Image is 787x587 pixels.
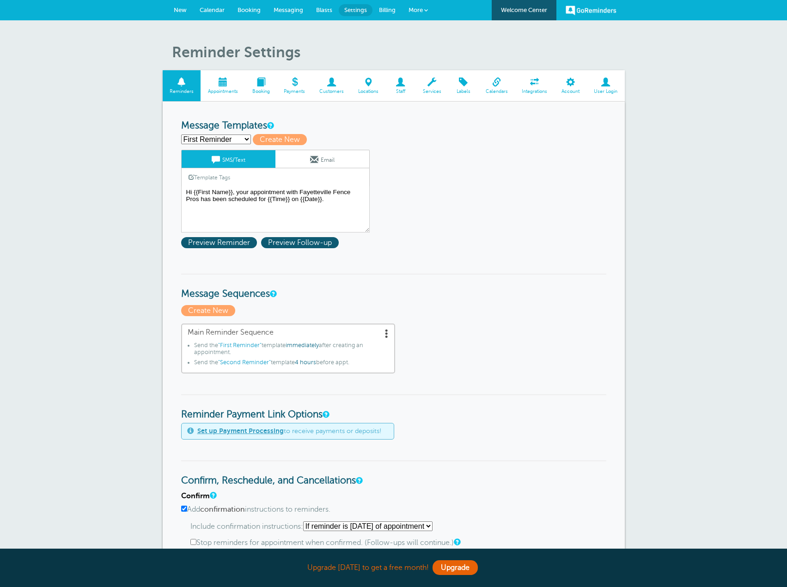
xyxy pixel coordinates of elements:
a: SMS/Text [182,150,275,168]
a: Main Reminder Sequence Send the"First Reminder"templateimmediatelyafter creating an appointment.S... [181,324,395,373]
label: Add instructions to reminders. [181,505,606,514]
input: Stop reminders for appointment when confirmed. (Follow-ups will continue.) [190,539,196,545]
a: Integrations [515,70,555,101]
span: Payments [281,89,308,94]
a: These settings apply to all templates. Automatically add a payment link to your reminders if an a... [323,411,328,417]
a: Customers [312,70,351,101]
a: A note will be added to SMS reminders that replying "C" will confirm the appointment. For email r... [210,492,215,498]
span: "Second Reminder" [218,359,271,366]
a: If you use two or more reminders, and a customer confirms an appointment after the first reminder... [454,539,459,545]
span: Billing [379,6,396,13]
a: Calendars [478,70,515,101]
span: Account [559,89,582,94]
span: 4 hours [295,359,316,366]
a: Payments [277,70,312,101]
li: Send the template after creating an appointment. [194,342,389,359]
h3: Reminder Payment Link Options [181,394,606,421]
a: Staff [385,70,415,101]
span: "First Reminder" [218,342,262,349]
a: These settings apply to all templates. (They are not per-template settings). You can change the l... [356,477,361,483]
span: Calendar [200,6,225,13]
span: User Login [592,89,620,94]
span: Staff [390,89,411,94]
span: Blasts [316,6,332,13]
span: Messaging [274,6,303,13]
a: Account [555,70,587,101]
span: Create New [181,305,235,316]
span: Labels [453,89,474,94]
span: Calendars [483,89,510,94]
h4: Confirm [181,492,606,501]
a: Message Sequences allow you to setup multiple reminder schedules that can use different Message T... [270,291,275,297]
a: Locations [351,70,386,101]
a: Set up Payment Processing [197,427,284,434]
a: Settings [339,4,372,16]
a: Email [275,150,369,168]
h3: Message Templates [181,120,606,132]
span: New [174,6,187,13]
span: immediately [286,342,319,349]
input: Addconfirmationinstructions to reminders. [181,506,187,512]
span: to receive payments or deposits! [197,427,381,435]
p: Include confirmation instructions: [190,521,606,531]
a: Upgrade [433,560,478,575]
a: Create New [253,135,311,144]
li: Send the template before appt. [194,359,389,369]
h1: Reminder Settings [172,43,625,61]
a: Appointments [201,70,245,101]
h3: Message Sequences [181,274,606,300]
span: Booking [250,89,272,94]
a: Preview Follow-up [261,238,341,247]
div: Upgrade [DATE] to get a free month! [163,558,625,578]
span: Locations [356,89,381,94]
b: confirmation [200,505,245,514]
span: Preview Reminder [181,237,257,248]
span: Customers [317,89,347,94]
span: Appointments [205,89,240,94]
label: Stop reminders for appointment when confirmed. (Follow-ups will continue.) [190,538,606,547]
span: Reminders [167,89,196,94]
a: Labels [448,70,478,101]
a: Template Tags [182,168,237,186]
a: User Login [587,70,625,101]
h3: Confirm, Reschedule, and Cancellations [181,460,606,487]
span: Booking [238,6,261,13]
span: Services [420,89,444,94]
a: Booking [245,70,277,101]
span: Settings [344,6,367,13]
span: Preview Follow-up [261,237,339,248]
a: Preview Reminder [181,238,261,247]
span: Integrations [519,89,550,94]
textarea: Hi {{First Name}}, your appointment with Fayetteville Fence Pros has been scheduled for {{Time}} ... [181,186,370,232]
span: Main Reminder Sequence [188,328,389,337]
span: Create New [253,134,307,145]
a: Create New [181,306,238,315]
span: More [409,6,423,13]
a: Services [415,70,448,101]
a: This is the wording for your reminder and follow-up messages. You can create multiple templates i... [267,122,273,128]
